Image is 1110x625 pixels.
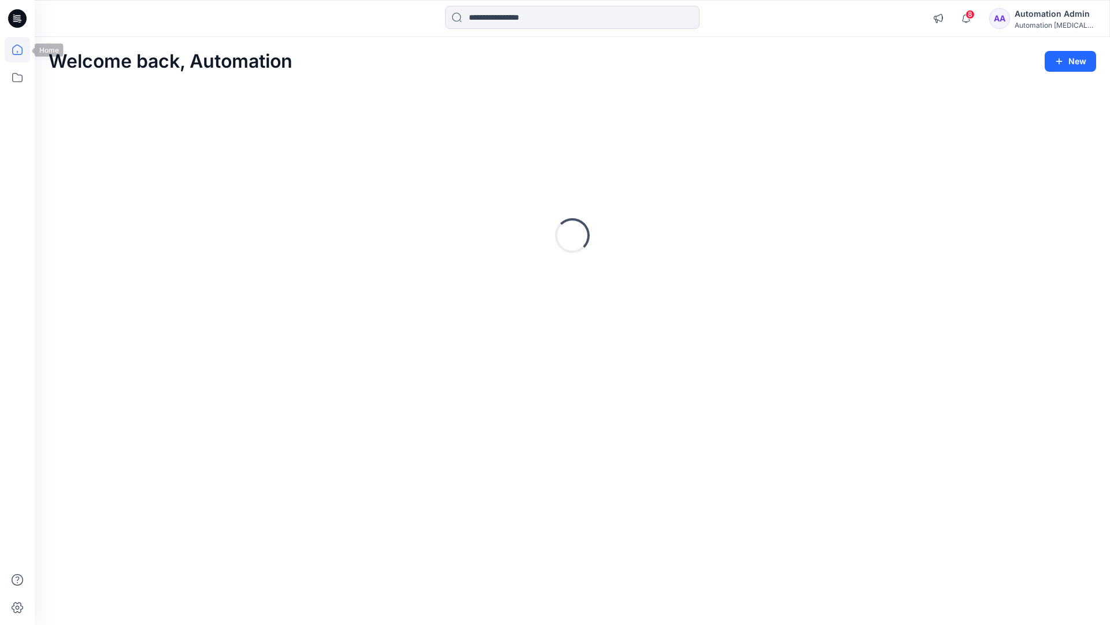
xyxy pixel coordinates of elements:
h2: Welcome back, Automation [49,51,293,72]
div: Automation [MEDICAL_DATA]... [1015,21,1096,30]
button: New [1045,51,1096,72]
div: Automation Admin [1015,7,1096,21]
span: 8 [965,10,975,19]
div: AA [989,8,1010,29]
